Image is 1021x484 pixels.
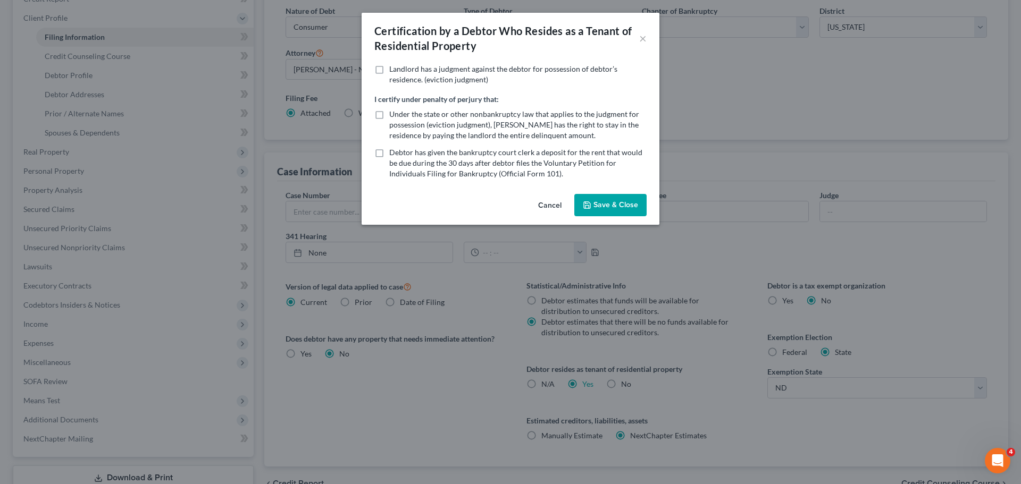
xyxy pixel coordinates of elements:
[985,448,1010,473] iframe: Intercom live chat
[374,23,639,53] div: Certification by a Debtor Who Resides as a Tenant of Residential Property
[574,194,647,216] button: Save & Close
[530,195,570,216] button: Cancel
[1007,448,1015,456] span: 4
[374,94,499,105] label: I certify under penalty of perjury that:
[389,109,639,140] span: Under the state or other nonbankruptcy law that applies to the judgment for possession (eviction ...
[389,148,642,178] span: Debtor has given the bankruptcy court clerk a deposit for the rent that would be due during the 3...
[389,64,617,84] span: Landlord has a judgment against the debtor for possession of debtor’s residence. (eviction judgment)
[639,32,647,45] button: ×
